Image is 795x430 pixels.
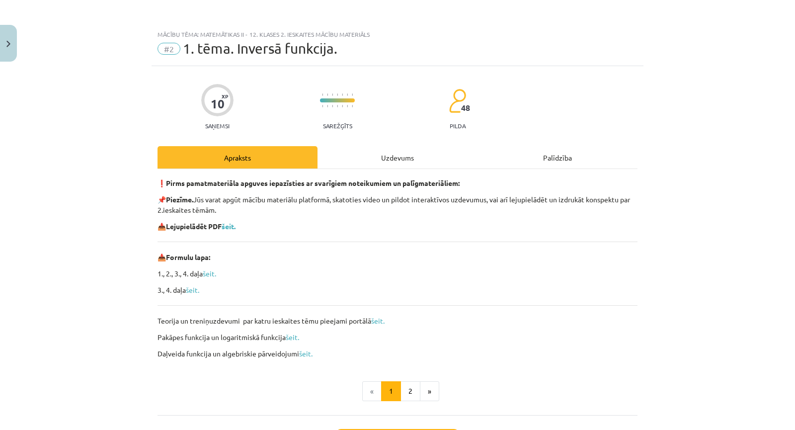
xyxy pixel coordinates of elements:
a: šeit. [371,316,385,325]
a: šeit. [222,222,236,231]
b: Piezīme. [166,195,193,204]
p: Teorija un treniņuzdevumi par katru ieskaites tēmu pieejami portālā [158,316,637,326]
a: šeit. [203,269,216,278]
button: 2 [400,381,420,401]
b: Lejupielādēt PDF [166,222,222,231]
img: icon-short-line-57e1e144782c952c97e751825c79c345078a6d821885a25fce030b3d8c18986b.svg [352,105,353,107]
img: icon-short-line-57e1e144782c952c97e751825c79c345078a6d821885a25fce030b3d8c18986b.svg [332,93,333,96]
p: pilda [450,122,466,129]
p: 3., 4. daļa [158,285,637,295]
b: Formulu lapa: [166,253,210,261]
img: icon-close-lesson-0947bae3869378f0d4975bcd49f059093ad1ed9edebbc8119c70593378902aed.svg [6,41,10,47]
div: 10 [211,97,225,111]
img: icon-short-line-57e1e144782c952c97e751825c79c345078a6d821885a25fce030b3d8c18986b.svg [342,93,343,96]
nav: Page navigation example [158,381,637,401]
img: icon-short-line-57e1e144782c952c97e751825c79c345078a6d821885a25fce030b3d8c18986b.svg [347,105,348,107]
img: icon-short-line-57e1e144782c952c97e751825c79c345078a6d821885a25fce030b3d8c18986b.svg [347,93,348,96]
p: Pakāpes funkcija un logaritmiskā funkcija [158,332,637,343]
img: icon-short-line-57e1e144782c952c97e751825c79c345078a6d821885a25fce030b3d8c18986b.svg [352,93,353,96]
img: icon-short-line-57e1e144782c952c97e751825c79c345078a6d821885a25fce030b3d8c18986b.svg [327,93,328,96]
span: 48 [461,103,470,112]
p: Sarežģīts [323,122,352,129]
p: 📥 [158,221,637,232]
div: Mācību tēma: Matemātikas ii - 12. klases 2. ieskaites mācību materiāls [158,31,637,38]
a: šeit. [186,285,199,294]
span: XP [222,93,228,99]
img: icon-short-line-57e1e144782c952c97e751825c79c345078a6d821885a25fce030b3d8c18986b.svg [322,105,323,107]
strong: Pirms pamatmateriāla apguves iepazīsties ar svarīgiem noteikumiem un palīgmateriāliem: [166,178,460,187]
button: 1 [381,381,401,401]
p: Daļveida funkcija un algebriskie pārveidojumi [158,348,637,359]
div: Apraksts [158,146,318,169]
img: icon-short-line-57e1e144782c952c97e751825c79c345078a6d821885a25fce030b3d8c18986b.svg [337,93,338,96]
div: Palīdzība [477,146,637,169]
a: šeit. [286,333,299,342]
img: icon-short-line-57e1e144782c952c97e751825c79c345078a6d821885a25fce030b3d8c18986b.svg [342,105,343,107]
a: šeit. [299,349,313,358]
div: Uzdevums [318,146,477,169]
img: icon-short-line-57e1e144782c952c97e751825c79c345078a6d821885a25fce030b3d8c18986b.svg [322,93,323,96]
img: students-c634bb4e5e11cddfef0936a35e636f08e4e9abd3cc4e673bd6f9a4125e45ecb1.svg [449,88,466,113]
p: 📥 [158,252,637,262]
p: ❗ [158,178,637,188]
span: 1. tēma. Inversā funkcija. [183,40,337,57]
img: icon-short-line-57e1e144782c952c97e751825c79c345078a6d821885a25fce030b3d8c18986b.svg [337,105,338,107]
img: icon-short-line-57e1e144782c952c97e751825c79c345078a6d821885a25fce030b3d8c18986b.svg [332,105,333,107]
img: icon-short-line-57e1e144782c952c97e751825c79c345078a6d821885a25fce030b3d8c18986b.svg [327,105,328,107]
p: Saņemsi [201,122,234,129]
p: 1., 2., 3., 4. daļa [158,268,637,279]
button: » [420,381,439,401]
p: 📌 Jūs varat apgūt mācību materiālu platformā, skatoties video un pildot interaktīvos uzdevumus, v... [158,194,637,215]
span: #2 [158,43,180,55]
